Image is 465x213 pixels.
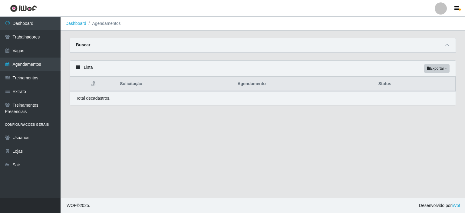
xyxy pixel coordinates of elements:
[76,42,90,47] strong: Buscar
[61,17,465,31] nav: breadcrumb
[419,202,460,209] span: Desenvolvido por
[65,203,77,208] span: IWOF
[70,61,456,77] div: Lista
[116,77,234,91] th: Solicitação
[10,5,37,12] img: CoreUI Logo
[452,203,460,208] a: iWof
[234,77,374,91] th: Agendamento
[86,20,121,27] li: Agendamentos
[65,21,86,26] a: Dashboard
[65,202,90,209] span: © 2025 .
[375,77,456,91] th: Status
[76,95,110,102] p: Total de cadastros.
[424,64,450,73] button: Exportar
